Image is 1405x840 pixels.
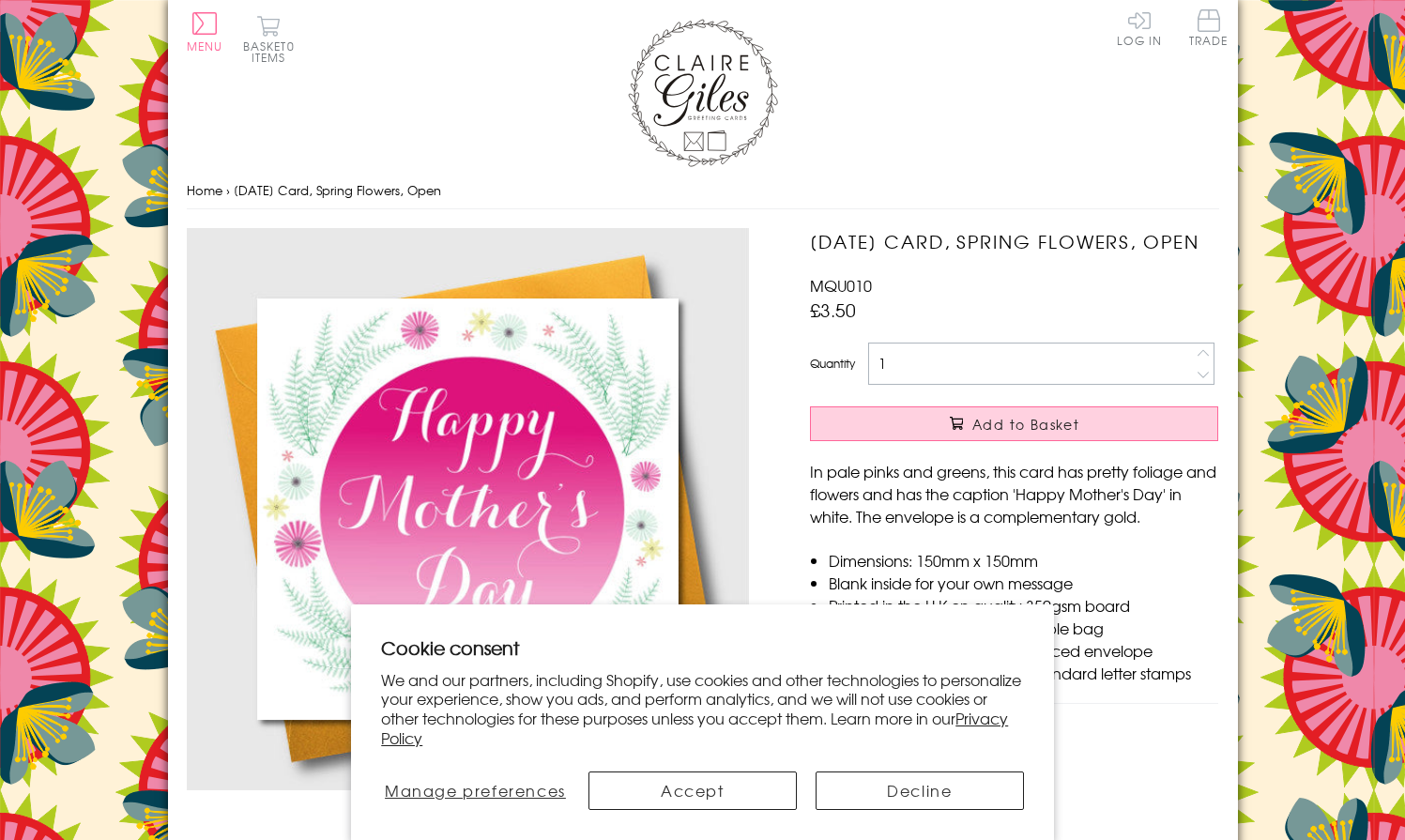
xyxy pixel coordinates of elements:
[829,572,1218,594] li: Blank inside for your own message
[1117,9,1162,46] a: Log In
[187,12,223,52] button: Menu
[187,181,222,199] a: Home
[381,634,1024,661] h2: Cookie consent
[243,15,295,63] button: Basket0 items
[234,181,441,199] span: [DATE] Card, Spring Flowers, Open
[810,355,855,372] label: Quantity
[810,228,1218,255] h1: [DATE] Card, Spring Flowers, Open
[187,172,1219,210] nav: breadcrumbs
[972,415,1079,434] span: Add to Basket
[810,274,872,297] span: MQU010
[829,594,1218,617] li: Printed in the U.K on quality 350gsm board
[829,549,1218,572] li: Dimensions: 150mm x 150mm
[381,771,569,810] button: Manage preferences
[810,406,1218,441] button: Add to Basket
[187,38,223,54] span: Menu
[1189,9,1229,50] a: Trade
[810,297,856,323] span: £3.50
[816,771,1024,810] button: Decline
[226,181,230,199] span: ›
[385,779,566,802] span: Manage preferences
[628,19,778,167] img: Claire Giles Greetings Cards
[810,460,1218,527] p: In pale pinks and greens, this card has pretty foliage and flowers and has the caption 'Happy Mot...
[187,228,750,790] img: Mother's Day Card, Spring Flowers, Open
[381,707,1008,749] a: Privacy Policy
[1189,9,1229,46] span: Trade
[252,38,295,66] span: 0 items
[381,670,1024,748] p: We and our partners, including Shopify, use cookies and other technologies to personalize your ex...
[588,771,797,810] button: Accept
